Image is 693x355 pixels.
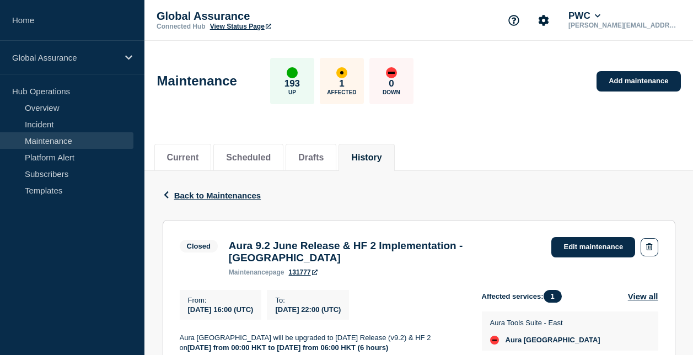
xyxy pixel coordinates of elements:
p: Affected [327,89,356,95]
a: Add maintenance [597,71,680,92]
button: Account settings [532,9,555,32]
p: page [229,268,284,276]
button: Back to Maintenances [163,191,261,200]
p: 1 [339,78,344,89]
a: Edit maintenance [551,237,635,257]
span: 1 [544,290,562,303]
p: Up [288,89,296,95]
p: From : [188,296,254,304]
button: PWC [566,10,603,21]
p: [PERSON_NAME][EMAIL_ADDRESS][DOMAIN_NAME] [566,21,681,29]
button: History [351,153,382,163]
span: Closed [180,240,218,252]
button: Support [502,9,525,32]
span: Aura [GEOGRAPHIC_DATA] [506,336,600,345]
button: Scheduled [226,153,271,163]
button: Drafts [298,153,324,163]
p: Down [383,89,400,95]
p: Connected Hub [157,23,206,30]
span: Affected services: [482,290,567,303]
div: up [287,67,298,78]
span: [DATE] 22:00 (UTC) [275,305,341,314]
a: View Status Page [210,23,271,30]
button: View all [628,290,658,303]
div: down [386,67,397,78]
button: Current [167,153,199,163]
strong: [DATE] from 00:00 HKT to [DATE] from 06:00 HKT (6 hours) [187,343,388,352]
span: [DATE] 16:00 (UTC) [188,305,254,314]
p: Global Assurance [157,10,377,23]
span: Back to Maintenances [174,191,261,200]
h3: Aura 9.2 June Release & HF 2 Implementation - [GEOGRAPHIC_DATA] [229,240,541,264]
p: Global Assurance [12,53,118,62]
a: 131777 [289,268,318,276]
p: To : [275,296,341,304]
p: 193 [284,78,300,89]
span: maintenance [229,268,269,276]
div: down [490,336,499,345]
h1: Maintenance [157,73,237,89]
p: 0 [389,78,394,89]
div: affected [336,67,347,78]
p: Aura [GEOGRAPHIC_DATA] will be upgraded to [DATE] Release (v9.2) & HF 2 on [180,333,464,353]
p: Aura Tools Suite - East [490,319,600,327]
